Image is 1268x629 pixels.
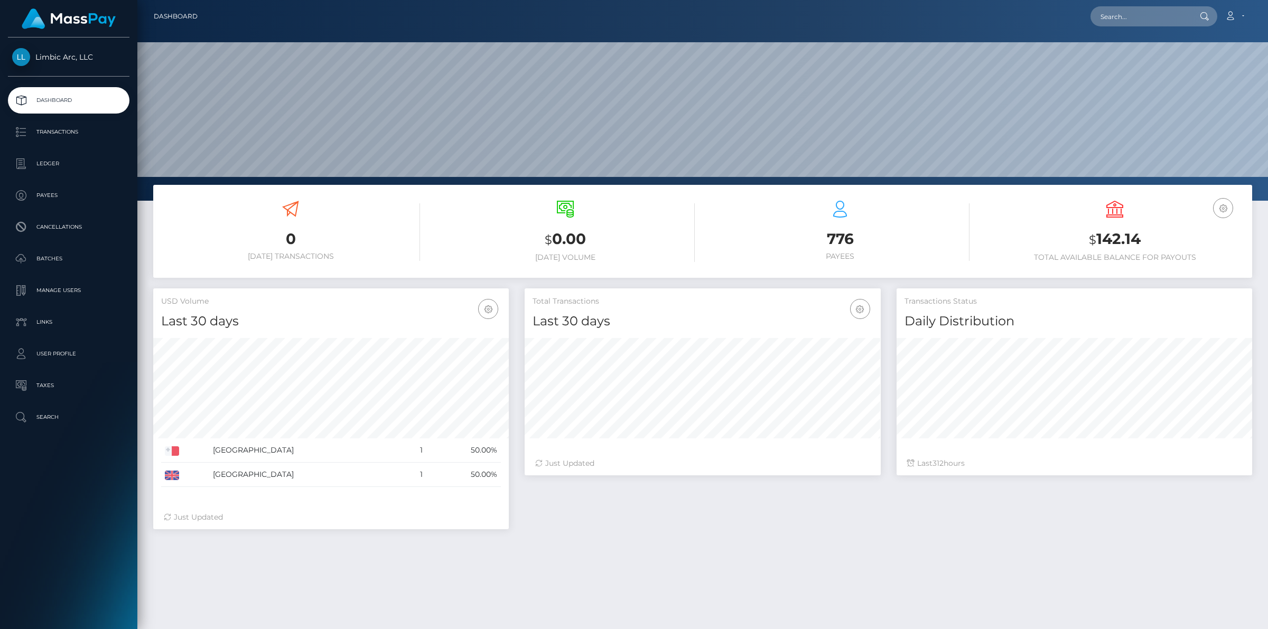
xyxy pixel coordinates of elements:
p: User Profile [12,346,125,362]
img: GB.png [165,471,179,480]
h5: Transactions Status [905,296,1244,307]
p: Search [12,409,125,425]
p: Batches [12,251,125,267]
span: 312 [933,458,944,468]
h3: 142.14 [985,229,1244,250]
h4: Last 30 days [161,312,501,331]
td: 1 [404,438,426,463]
img: MassPay Logo [22,8,116,29]
p: Transactions [12,124,125,140]
a: Batches [8,246,129,272]
p: Ledger [12,156,125,172]
p: Dashboard [12,92,125,108]
td: 1 [404,463,426,487]
a: Dashboard [154,5,198,27]
img: Limbic Arc, LLC [12,48,30,66]
span: Limbic Arc, LLC [8,52,129,62]
img: MT.png [165,446,179,456]
a: Dashboard [8,87,129,114]
td: 50.00% [426,438,501,463]
div: Last hours [907,458,1242,469]
h3: 0.00 [436,229,695,250]
h3: 776 [711,229,969,249]
a: Cancellations [8,214,129,240]
h4: Last 30 days [533,312,872,331]
small: $ [545,232,552,247]
h6: Total Available Balance for Payouts [985,253,1244,262]
h3: 0 [161,229,420,249]
h5: Total Transactions [533,296,872,307]
p: Taxes [12,378,125,393]
div: Just Updated [535,458,870,469]
a: Manage Users [8,277,129,304]
a: Search [8,404,129,430]
td: [GEOGRAPHIC_DATA] [209,438,404,463]
p: Payees [12,187,125,203]
p: Links [12,314,125,330]
a: Transactions [8,119,129,145]
p: Cancellations [12,219,125,235]
td: 50.00% [426,463,501,487]
small: $ [1089,232,1096,247]
h6: [DATE] Transactions [161,252,420,261]
h6: [DATE] Volume [436,253,695,262]
a: Links [8,309,129,335]
h5: USD Volume [161,296,501,307]
td: [GEOGRAPHIC_DATA] [209,463,404,487]
a: Taxes [8,372,129,399]
p: Manage Users [12,283,125,298]
a: User Profile [8,341,129,367]
h6: Payees [711,252,969,261]
input: Search... [1090,6,1190,26]
a: Ledger [8,151,129,177]
h4: Daily Distribution [905,312,1244,331]
a: Payees [8,182,129,209]
div: Just Updated [164,512,498,523]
